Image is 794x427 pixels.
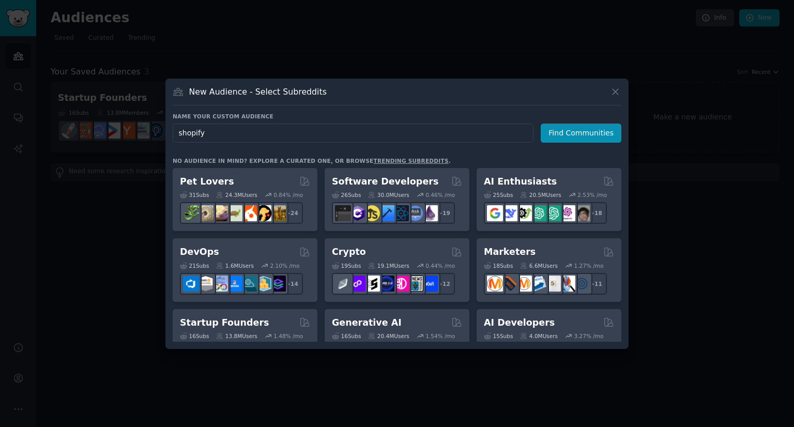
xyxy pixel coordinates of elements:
[349,205,365,221] img: csharp
[180,332,209,340] div: 16 Sub s
[393,205,409,221] img: reactnative
[487,276,503,292] img: content_marketing
[212,276,228,292] img: Docker_DevOps
[422,276,438,292] img: defi_
[226,205,242,221] img: turtle
[281,273,303,295] div: + 14
[368,262,409,269] div: 19.1M Users
[183,276,199,292] img: azuredevops
[332,191,361,199] div: 26 Sub s
[281,202,303,224] div: + 24
[516,276,532,292] img: AskMarketing
[364,276,380,292] img: ethstaker
[501,205,517,221] img: DeepSeek
[484,175,557,188] h2: AI Enthusiasts
[368,332,409,340] div: 20.4M Users
[487,205,503,221] img: GoogleGeminiAI
[216,191,257,199] div: 24.3M Users
[173,113,621,120] h3: Name your custom audience
[364,205,380,221] img: learnjavascript
[270,262,300,269] div: 2.10 % /mo
[173,124,533,143] input: Pick a short name, like "Digital Marketers" or "Movie-Goers"
[433,202,455,224] div: + 19
[378,205,394,221] img: iOSProgramming
[226,276,242,292] img: DevOpsLinks
[241,276,257,292] img: platformengineering
[484,262,513,269] div: 18 Sub s
[530,276,546,292] img: Emailmarketing
[332,175,438,188] h2: Software Developers
[270,276,286,292] img: PlatformEngineers
[484,332,513,340] div: 15 Sub s
[520,332,558,340] div: 4.0M Users
[332,262,361,269] div: 19 Sub s
[574,262,604,269] div: 1.27 % /mo
[241,205,257,221] img: cockatiel
[530,205,546,221] img: chatgpt_promptDesign
[559,205,575,221] img: OpenAIDev
[484,191,513,199] div: 25 Sub s
[407,276,423,292] img: CryptoNews
[273,191,303,199] div: 0.84 % /mo
[197,276,213,292] img: AWS_Certified_Experts
[407,205,423,221] img: AskComputerScience
[574,332,604,340] div: 3.27 % /mo
[183,205,199,221] img: herpetology
[255,276,271,292] img: aws_cdk
[180,191,209,199] div: 31 Sub s
[520,262,558,269] div: 6.6M Users
[425,191,455,199] div: 0.46 % /mo
[425,262,455,269] div: 0.44 % /mo
[433,273,455,295] div: + 12
[484,246,536,258] h2: Marketers
[180,262,209,269] div: 21 Sub s
[212,205,228,221] img: leopardgeckos
[335,276,351,292] img: ethfinance
[332,332,361,340] div: 16 Sub s
[189,86,327,97] h3: New Audience - Select Subreddits
[574,276,590,292] img: OnlineMarketing
[373,158,448,164] a: trending subreddits
[393,276,409,292] img: defiblockchain
[425,332,455,340] div: 1.54 % /mo
[520,191,561,199] div: 20.5M Users
[577,191,607,199] div: 2.53 % /mo
[585,202,607,224] div: + 18
[574,205,590,221] img: ArtificalIntelligence
[516,205,532,221] img: AItoolsCatalog
[332,246,366,258] h2: Crypto
[216,262,254,269] div: 1.6M Users
[270,205,286,221] img: dogbreed
[273,332,303,340] div: 1.48 % /mo
[197,205,213,221] img: ballpython
[484,316,555,329] h2: AI Developers
[545,205,561,221] img: chatgpt_prompts_
[368,191,409,199] div: 30.0M Users
[173,157,451,164] div: No audience in mind? Explore a curated one, or browse .
[180,246,219,258] h2: DevOps
[255,205,271,221] img: PetAdvice
[332,316,402,329] h2: Generative AI
[216,332,257,340] div: 13.8M Users
[559,276,575,292] img: MarketingResearch
[422,205,438,221] img: elixir
[585,273,607,295] div: + 11
[180,316,269,329] h2: Startup Founders
[545,276,561,292] img: googleads
[501,276,517,292] img: bigseo
[349,276,365,292] img: 0xPolygon
[541,124,621,143] button: Find Communities
[378,276,394,292] img: web3
[335,205,351,221] img: software
[180,175,234,188] h2: Pet Lovers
